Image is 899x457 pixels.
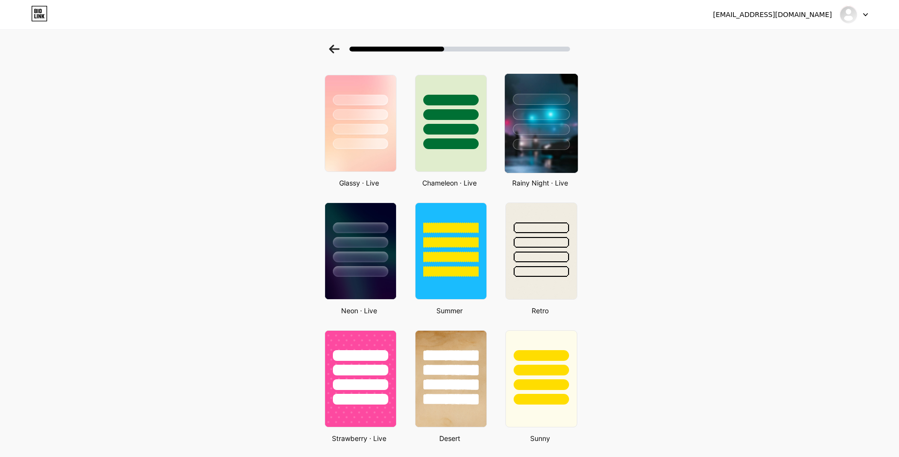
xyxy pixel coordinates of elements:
div: Rainy Night · Live [502,178,577,188]
img: Cristhian RODRÍGUEZ [839,5,858,24]
img: rainy_night.jpg [505,74,578,173]
div: Neon · Live [322,305,397,316]
div: Summer [412,305,487,316]
div: Strawberry · Live [322,433,397,443]
div: Glassy · Live [322,178,397,188]
div: Sunny [502,433,577,443]
div: Retro [502,305,577,316]
div: Desert [412,433,487,443]
div: Chameleon · Live [412,178,487,188]
div: [EMAIL_ADDRESS][DOMAIN_NAME] [713,10,832,20]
